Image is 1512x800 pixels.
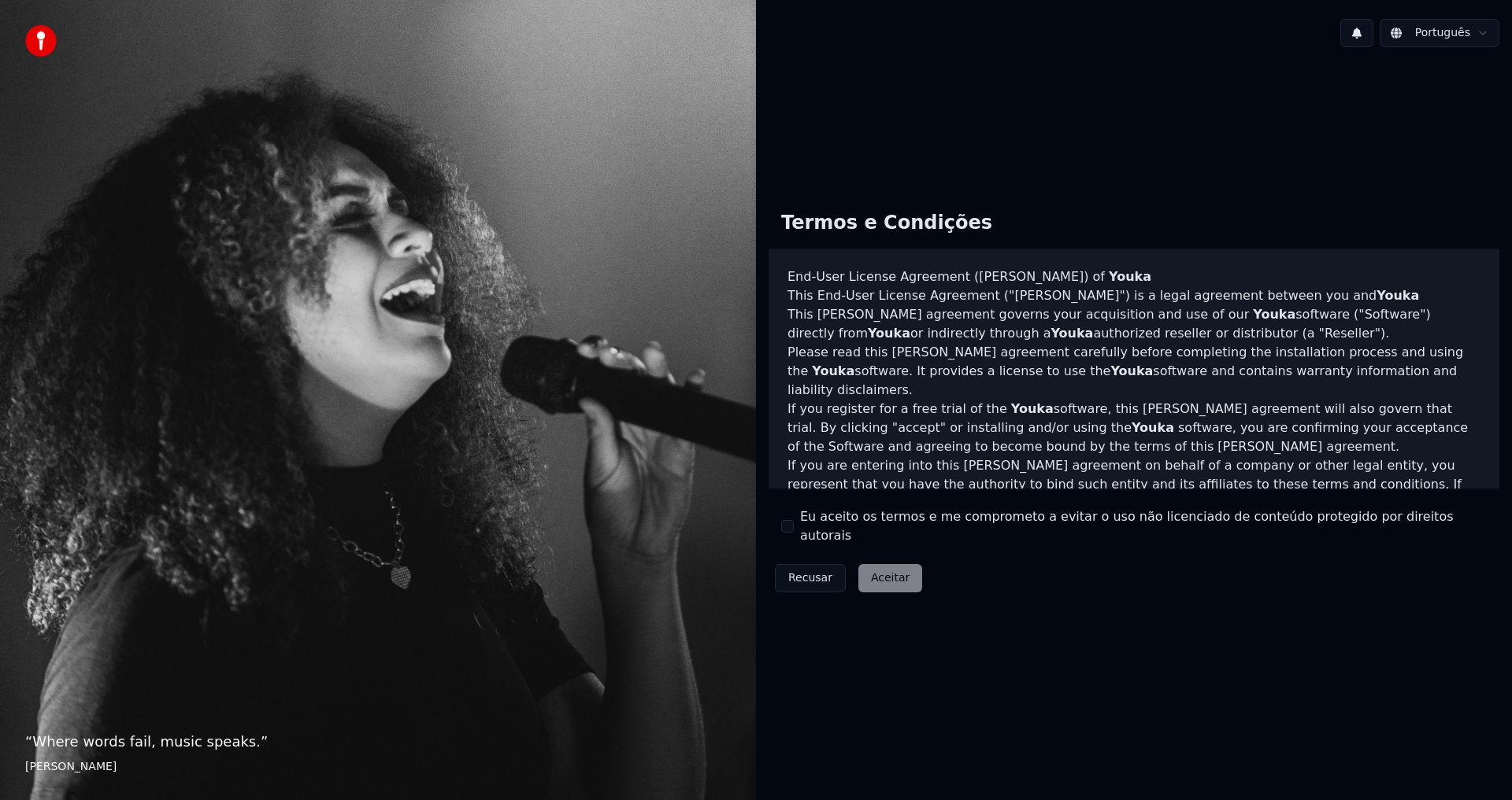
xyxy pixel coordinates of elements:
[787,456,1480,532] p: If you are entering into this [PERSON_NAME] agreement on behalf of a company or other legal entit...
[868,326,910,341] span: Youka
[1110,363,1153,378] span: Youka
[787,343,1480,400] p: Please read this [PERSON_NAME] agreement carefully before completing the installation process and...
[775,564,846,592] button: Recusar
[1051,326,1093,341] span: Youka
[787,400,1480,456] p: If you register for a free trial of the software, this [PERSON_NAME] agreement will also govern t...
[769,198,1005,249] div: Termos e Condições
[1132,420,1174,435] span: Youka
[25,731,731,753] p: “ Where words fail, music speaks. ”
[800,507,1487,545] label: Eu aceito os termos e me comprometo a evitar o uso não licenciado de conteúdo protegido por direi...
[1377,288,1419,303] span: Youka
[787,305,1480,343] p: This [PERSON_NAME] agreement governs your acquisition and use of our software ("Software") direct...
[25,25,57,57] img: youka
[1253,307,1295,322] span: Youka
[1109,269,1151,284] span: Youka
[787,286,1480,305] p: This End-User License Agreement ("[PERSON_NAME]") is a legal agreement between you and
[787,267,1480,286] h3: End-User License Agreement ([PERSON_NAME]) of
[812,363,854,378] span: Youka
[25,759,731,775] footer: [PERSON_NAME]
[1011,401,1054,416] span: Youka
